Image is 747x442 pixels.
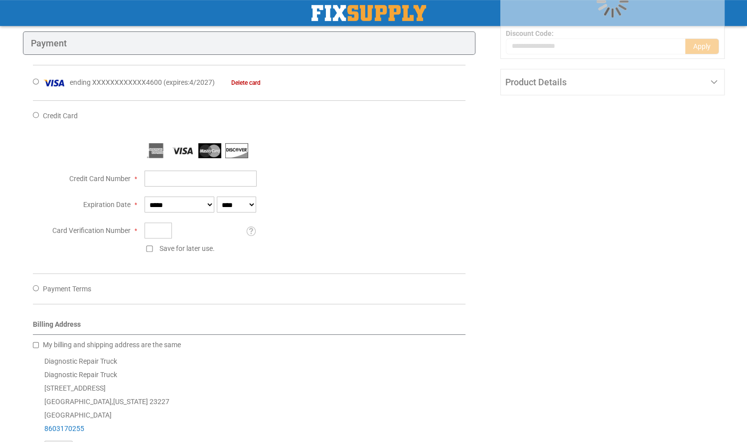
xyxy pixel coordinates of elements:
[23,31,476,55] div: Payment
[189,78,212,86] span: 4/2027
[92,78,162,86] span: XXXXXXXXXXXX4600
[43,285,91,293] span: Payment Terms
[166,78,188,86] span: expires
[43,341,181,349] span: My billing and shipping address are the same
[311,5,426,21] a: store logo
[171,143,194,158] img: Visa
[225,143,248,158] img: Discover
[83,201,131,209] span: Expiration Date
[43,75,66,90] img: Visa
[159,244,215,252] span: Save for later use.
[198,143,221,158] img: MasterCard
[69,175,131,183] span: Credit Card Number
[163,78,215,86] span: ( : )
[44,425,84,433] a: 8603170255
[70,78,91,86] span: ending
[43,112,78,120] span: Credit Card
[216,79,261,86] a: Delete card
[145,143,167,158] img: American Express
[113,398,148,406] span: [US_STATE]
[33,319,466,335] div: Billing Address
[311,5,426,21] img: Fix Industrial Supply
[52,226,131,234] span: Card Verification Number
